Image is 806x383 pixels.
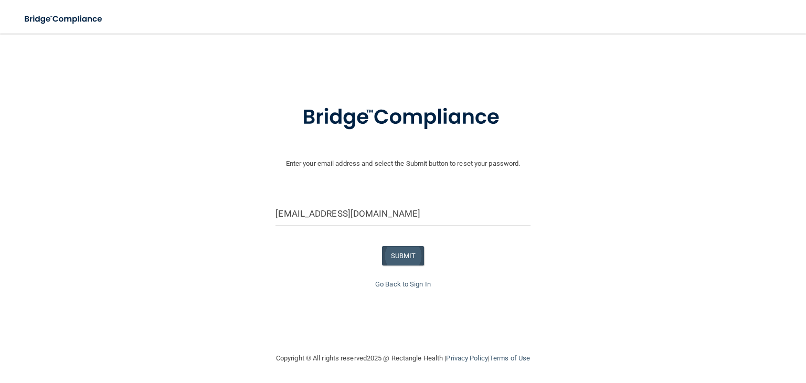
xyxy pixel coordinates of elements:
img: bridge_compliance_login_screen.278c3ca4.svg [16,8,112,30]
img: bridge_compliance_login_screen.278c3ca4.svg [281,90,525,145]
div: Copyright © All rights reserved 2025 @ Rectangle Health | | [211,342,595,375]
iframe: Drift Widget Chat Controller [625,314,793,356]
a: Terms of Use [490,354,530,362]
a: Go Back to Sign In [375,280,431,288]
button: SUBMIT [382,246,425,265]
a: Privacy Policy [446,354,487,362]
input: Email [275,202,530,226]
